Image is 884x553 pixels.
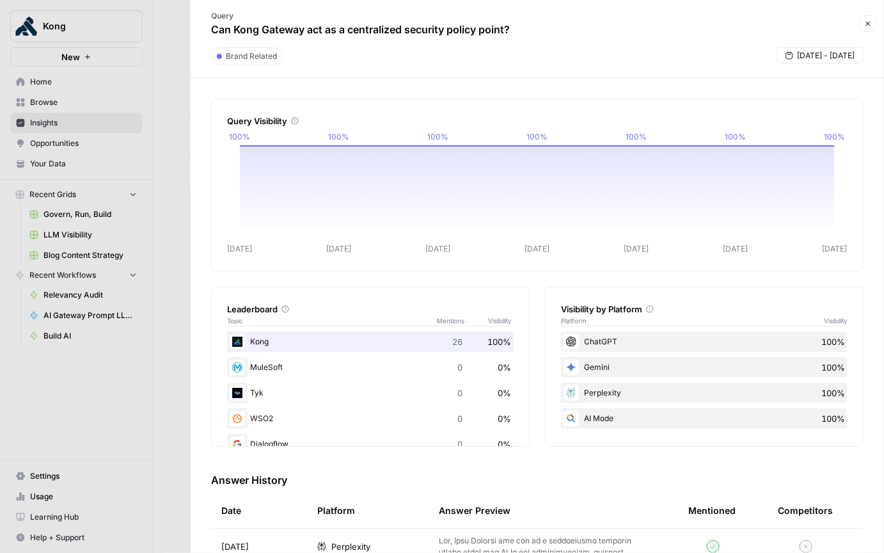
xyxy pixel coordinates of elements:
[777,47,864,64] button: [DATE] - [DATE]
[561,357,848,378] div: Gemini
[821,412,845,425] span: 100%
[227,434,514,454] div: Dialogflow
[561,316,587,326] span: Platform
[329,132,350,141] tspan: 100%
[561,383,848,403] div: Perplexity
[227,303,514,316] div: Leaderboard
[226,51,277,62] span: Brand Related
[221,493,241,528] div: Date
[227,115,848,127] div: Query Visibility
[227,316,437,326] span: Topic
[10,287,246,388] div: Axandria says…
[211,472,864,488] h3: Answer History
[40,419,51,429] button: Emoji picker
[81,419,91,429] button: Start recording
[11,392,245,414] textarea: Message…
[317,493,355,528] div: Platform
[227,408,514,429] div: WSO2
[487,335,511,348] span: 100%
[821,387,845,399] span: 100%
[61,419,71,429] button: Gif picker
[10,182,188,210] div: Hey there, thanks for reaching out.
[10,388,210,428] div: Got it! Please allow me some time while I check on this for you.
[38,154,51,167] img: Profile image for Manuel
[527,132,548,141] tspan: 100%
[211,10,510,22] p: Query
[488,316,514,326] span: Visibility
[230,437,245,452] img: yl4xathz0bu0psn9qrewxmnjolkn
[561,408,848,429] div: AI Mode
[200,5,225,29] button: Home
[821,335,845,348] span: 100%
[824,316,848,326] span: Visibility
[62,16,127,29] p: Active 45m ago
[230,411,245,426] img: xpxqvz1bza3zfp48r8jt198gtxwq
[219,414,240,435] button: Send a message…
[426,244,451,253] tspan: [DATE]
[62,6,145,16] h1: [PERSON_NAME]
[725,132,746,141] tspan: 100%
[56,294,235,370] div: Hello! I was looking to reset our topics/queries in our AI visibility layer. The ones we currentl...
[624,244,649,253] tspan: [DATE]
[561,303,848,316] div: Visibility by Platform
[20,419,30,429] button: Upload attachment
[498,438,511,451] span: 0%
[428,132,449,141] tspan: 100%
[525,244,550,253] tspan: [DATE]
[225,5,248,28] div: Close
[457,387,462,399] span: 0
[626,132,647,141] tspan: 100%
[10,152,246,182] div: Manuel says…
[228,244,253,253] tspan: [DATE]
[46,287,246,378] div: Hello! I was looking to reset our topics/queries in our AI visibility layer. The ones we currentl...
[20,189,178,202] div: Hey there, thanks for reaching out.
[227,357,514,378] div: MuleSoft
[230,385,245,401] img: elu5s911z4nl5i9hs8ai2qkz2a35
[452,335,462,348] span: 26
[498,412,511,425] span: 0%
[778,504,833,517] div: Competitors
[10,64,210,142] div: I'll connect you with someone from our team right away! Meanwhile, could you share any additional...
[230,132,251,141] tspan: 100%
[10,211,246,287] div: Manuel says…
[36,7,57,28] img: Profile image for Manuel
[55,155,218,166] div: joined the conversation
[221,540,249,553] span: [DATE]
[10,211,210,276] div: I see you had questions regarding our "Insights" section. Would you be able to provide more detai...
[227,383,514,403] div: Tyk
[439,493,668,528] div: Answer Preview
[457,412,462,425] span: 0
[331,540,370,553] span: Perplexity
[10,64,246,152] div: Fin says…
[457,438,462,451] span: 0
[211,22,510,37] p: Can Kong Gateway act as a centralized security policy point?
[498,387,511,399] span: 0%
[498,361,511,374] span: 0%
[227,332,514,352] div: Kong
[327,244,352,253] tspan: [DATE]
[797,50,855,61] span: [DATE] - [DATE]
[723,244,748,253] tspan: [DATE]
[10,182,246,211] div: Manuel says…
[8,5,33,29] button: go back
[55,156,127,165] b: [PERSON_NAME]
[823,244,848,253] tspan: [DATE]
[561,332,848,352] div: ChatGPT
[688,493,736,528] div: Mentioned
[230,360,245,375] img: p9guvc895f8scrxfwponpsdg73rc
[230,334,245,349] img: aaftxnaw3ypvjix3q2wnj5mkq5zp
[10,388,246,456] div: Manuel says…
[20,219,200,269] div: I see you had questions regarding our "Insights" section. Would you be able to provide more detai...
[20,72,200,134] div: I'll connect you with someone from our team right away! Meanwhile, could you share any additional...
[821,361,845,374] span: 100%
[825,132,846,141] tspan: 100%
[437,316,488,326] span: Mentions
[457,361,462,374] span: 0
